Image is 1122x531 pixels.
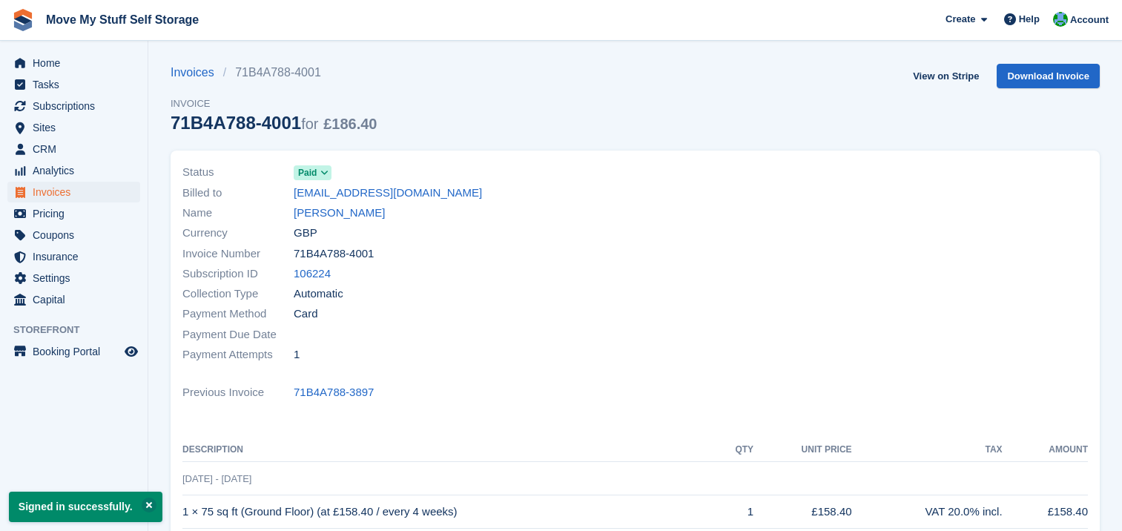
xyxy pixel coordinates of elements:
[182,185,294,202] span: Billed to
[852,438,1003,462] th: Tax
[294,205,385,222] a: [PERSON_NAME]
[182,286,294,303] span: Collection Type
[33,182,122,202] span: Invoices
[7,225,140,245] a: menu
[9,492,162,522] p: Signed in successfully.
[33,160,122,181] span: Analytics
[33,268,122,288] span: Settings
[33,139,122,159] span: CRM
[294,164,331,181] a: Paid
[294,265,331,283] a: 106224
[40,7,205,32] a: Move My Stuff Self Storage
[182,495,718,529] td: 1 × 75 sq ft (Ground Floor) (at £158.40 / every 4 weeks)
[182,326,294,343] span: Payment Due Date
[7,117,140,138] a: menu
[7,160,140,181] a: menu
[182,306,294,323] span: Payment Method
[12,9,34,31] img: stora-icon-8386f47178a22dfd0bd8f6a31ec36ba5ce8667c1dd55bd0f319d3a0aa187defe.svg
[182,205,294,222] span: Name
[753,495,852,529] td: £158.40
[294,225,317,242] span: GBP
[7,268,140,288] a: menu
[301,116,318,132] span: for
[1053,12,1068,27] img: Dan
[7,341,140,362] a: menu
[7,246,140,267] a: menu
[718,438,753,462] th: QTY
[182,473,251,484] span: [DATE] - [DATE]
[294,286,343,303] span: Automatic
[294,245,374,263] span: 71B4A788-4001
[182,438,718,462] th: Description
[298,166,317,179] span: Paid
[182,346,294,363] span: Payment Attempts
[323,116,377,132] span: £186.40
[294,306,318,323] span: Card
[122,343,140,360] a: Preview store
[33,96,122,116] span: Subscriptions
[1003,495,1088,529] td: £158.40
[33,117,122,138] span: Sites
[182,265,294,283] span: Subscription ID
[718,495,753,529] td: 1
[852,504,1003,521] div: VAT 20.0% incl.
[7,182,140,202] a: menu
[7,96,140,116] a: menu
[33,74,122,95] span: Tasks
[33,246,122,267] span: Insurance
[7,139,140,159] a: menu
[182,225,294,242] span: Currency
[294,346,300,363] span: 1
[7,53,140,73] a: menu
[1019,12,1040,27] span: Help
[182,384,294,401] span: Previous Invoice
[1003,438,1088,462] th: Amount
[33,203,122,224] span: Pricing
[7,289,140,310] a: menu
[294,185,482,202] a: [EMAIL_ADDRESS][DOMAIN_NAME]
[33,53,122,73] span: Home
[171,113,377,133] div: 71B4A788-4001
[33,225,122,245] span: Coupons
[13,323,148,337] span: Storefront
[1070,13,1109,27] span: Account
[946,12,975,27] span: Create
[182,245,294,263] span: Invoice Number
[997,64,1100,88] a: Download Invoice
[171,64,377,82] nav: breadcrumbs
[907,64,985,88] a: View on Stripe
[753,438,852,462] th: Unit Price
[182,164,294,181] span: Status
[33,289,122,310] span: Capital
[171,96,377,111] span: Invoice
[33,341,122,362] span: Booking Portal
[294,384,374,401] a: 71B4A788-3897
[7,74,140,95] a: menu
[171,64,223,82] a: Invoices
[7,203,140,224] a: menu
